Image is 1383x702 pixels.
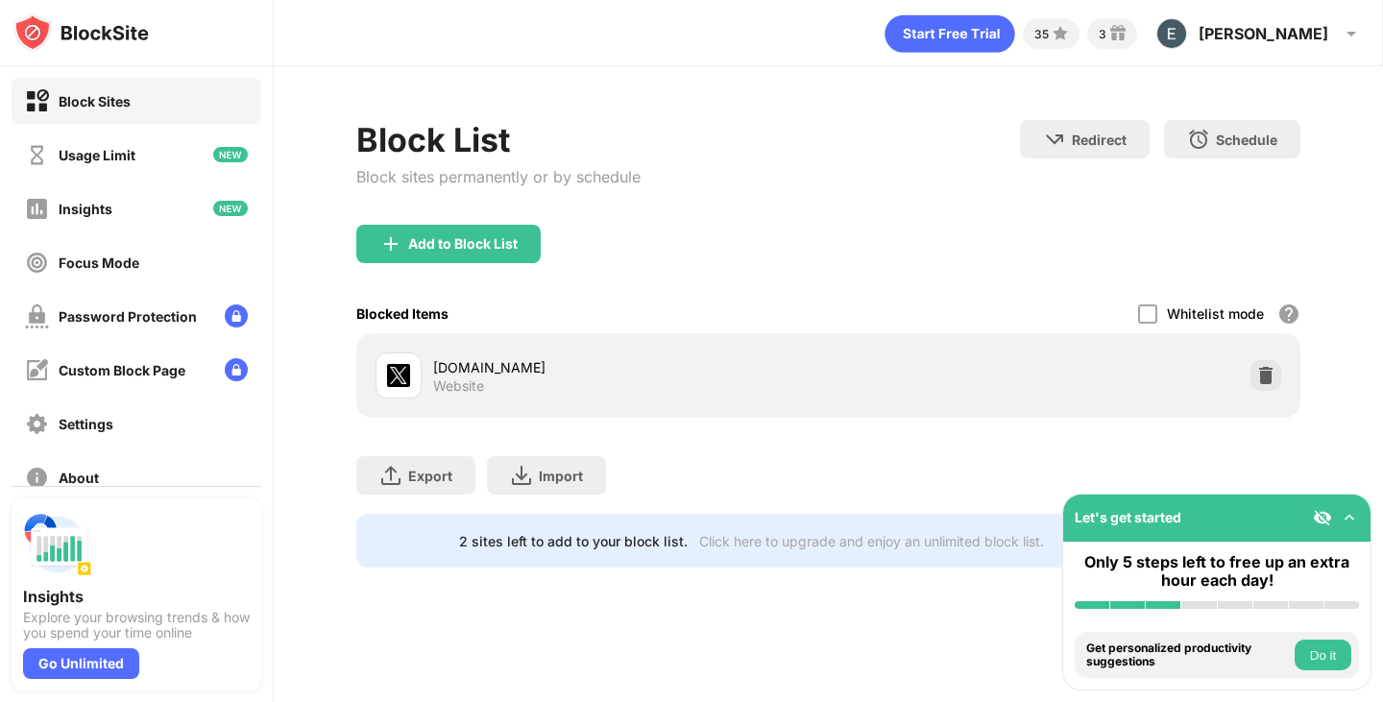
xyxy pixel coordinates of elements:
div: Password Protection [59,308,197,325]
img: new-icon.svg [213,147,248,162]
img: push-insights.svg [23,510,92,579]
div: Custom Block Page [59,362,185,378]
div: Block List [356,120,641,159]
div: Usage Limit [59,147,135,163]
img: customize-block-page-off.svg [25,358,49,382]
img: focus-off.svg [25,251,49,275]
div: Only 5 steps left to free up an extra hour each day! [1075,553,1359,590]
div: About [59,470,99,486]
div: Import [539,468,583,484]
div: Go Unlimited [23,648,139,679]
div: animation [885,14,1015,53]
div: 2 sites left to add to your block list. [459,533,688,549]
img: time-usage-off.svg [25,143,49,167]
img: block-on.svg [25,89,49,113]
img: reward-small.svg [1106,22,1129,45]
img: lock-menu.svg [225,358,248,381]
div: Export [408,468,452,484]
button: Do it [1295,640,1351,670]
div: Explore your browsing trends & how you spend your time online [23,610,250,641]
img: insights-off.svg [25,197,49,221]
div: Block Sites [59,93,131,109]
img: about-off.svg [25,466,49,490]
div: Insights [23,587,250,606]
div: Block sites permanently or by schedule [356,167,641,186]
img: eye-not-visible.svg [1313,508,1332,527]
div: Focus Mode [59,254,139,271]
div: Add to Block List [408,236,518,252]
div: Schedule [1216,132,1277,148]
div: Click here to upgrade and enjoy an unlimited block list. [699,533,1044,549]
img: new-icon.svg [213,201,248,216]
div: Redirect [1072,132,1127,148]
div: Whitelist mode [1167,305,1264,322]
img: logo-blocksite.svg [13,13,149,52]
img: settings-off.svg [25,412,49,436]
div: Insights [59,201,112,217]
div: Get personalized productivity suggestions [1086,641,1290,669]
div: Blocked Items [356,305,449,322]
img: lock-menu.svg [225,304,248,327]
img: omni-setup-toggle.svg [1340,508,1359,527]
div: Settings [59,416,113,432]
div: 35 [1034,27,1049,41]
img: ACg8ocKdgABIA4R4-jOBJT9iwzW_YZcYtZID2AtMwtiVB9qp9-ISRw=s96-c [1156,18,1187,49]
img: favicons [387,364,410,387]
div: Website [433,377,484,395]
div: [DOMAIN_NAME] [433,357,828,377]
div: Let's get started [1075,509,1181,525]
div: [PERSON_NAME] [1199,24,1328,43]
img: points-small.svg [1049,22,1072,45]
div: 3 [1099,27,1106,41]
img: password-protection-off.svg [25,304,49,328]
